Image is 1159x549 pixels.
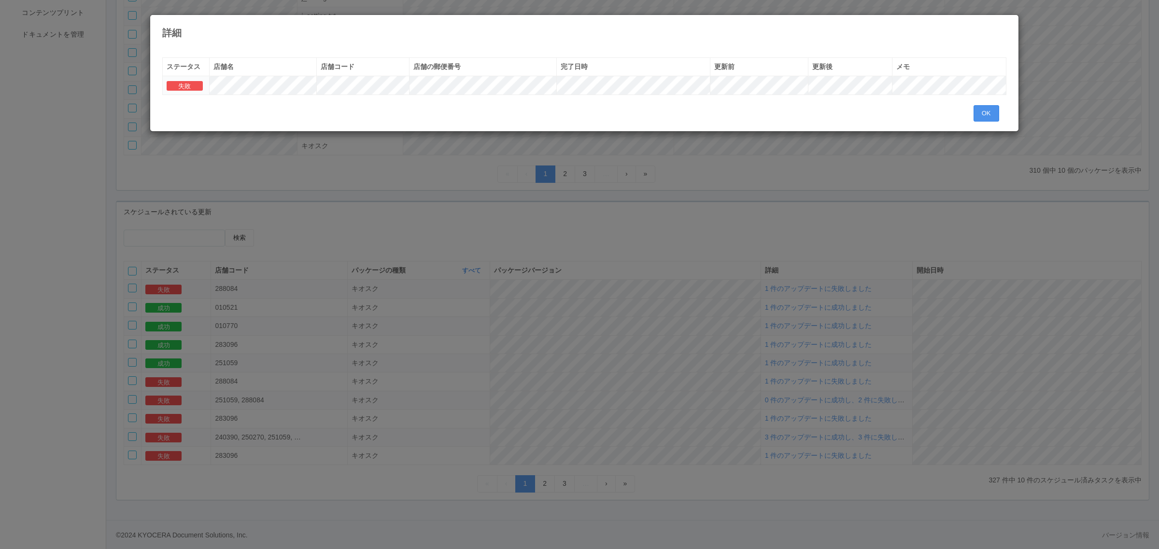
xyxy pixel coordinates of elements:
[896,62,1002,72] div: メモ
[714,62,805,72] div: 更新前
[321,62,405,72] div: 店舗コード
[561,62,706,72] div: 完了日時
[167,62,206,72] div: ステータス
[167,80,206,90] div: 失敗
[167,81,203,91] button: 失敗
[162,27,1006,38] h4: 詳細
[413,62,552,72] div: 店舗の郵便番号
[974,105,999,122] button: OK
[213,62,312,72] div: 店舗名
[812,62,888,72] div: 更新後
